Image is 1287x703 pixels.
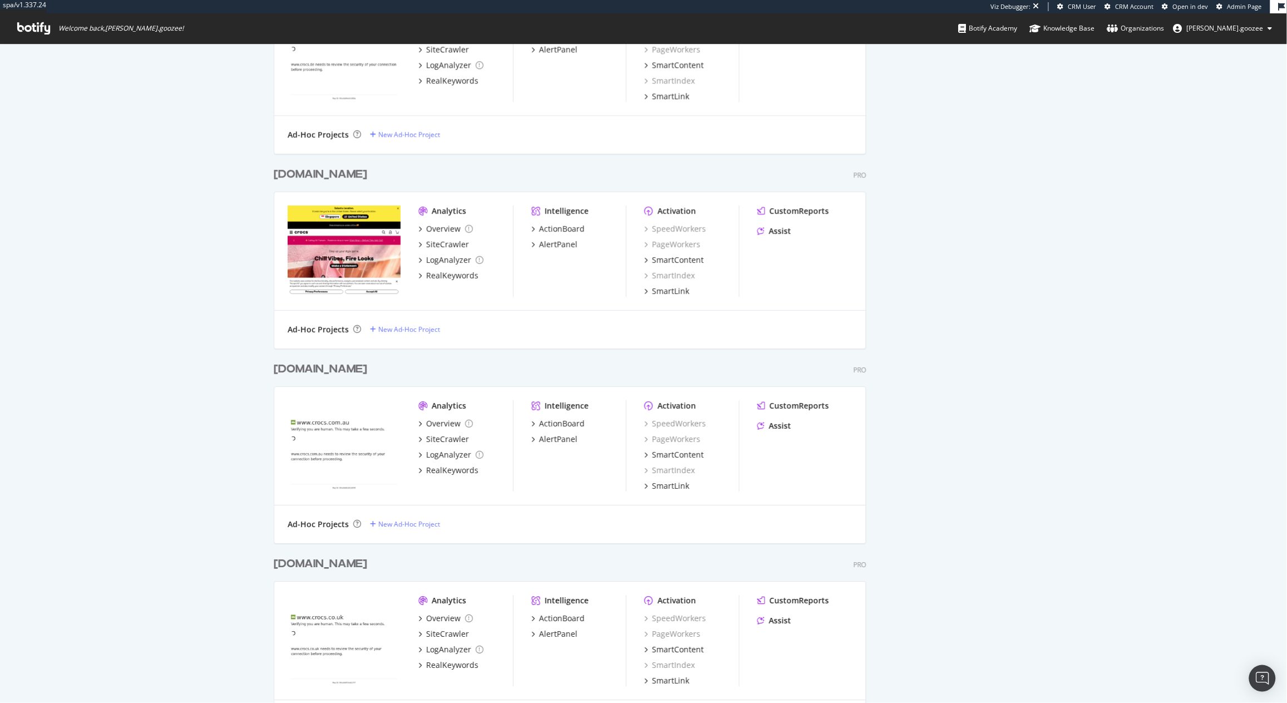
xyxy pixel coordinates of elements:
a: SmartContent [644,449,704,460]
a: Organizations [1107,13,1165,43]
div: AlertPanel [539,44,578,55]
div: SmartLink [652,91,689,102]
span: Welcome back, [PERSON_NAME].goozee ! [58,24,184,33]
button: [PERSON_NAME].goozee [1165,19,1281,37]
div: Assist [769,225,791,237]
a: SmartIndex [644,75,695,86]
a: LogAnalyzer [418,254,484,266]
a: CRM User [1058,2,1097,11]
div: RealKeywords [426,660,479,671]
div: SmartLink [652,675,689,686]
div: RealKeywords [426,270,479,281]
a: CustomReports [757,205,829,217]
div: LogAnalyzer [426,449,471,460]
div: ActionBoard [539,613,585,624]
a: AlertPanel [531,239,578,250]
a: SmartIndex [644,660,695,671]
div: AlertPanel [539,434,578,445]
a: [DOMAIN_NAME] [274,166,372,183]
div: SmartContent [652,254,704,266]
a: RealKeywords [418,75,479,86]
a: RealKeywords [418,270,479,281]
div: [DOMAIN_NAME] [274,556,367,572]
span: Admin Page [1227,2,1262,11]
div: ActionBoard [539,223,585,234]
div: Overview [426,418,461,429]
a: AlertPanel [531,434,578,445]
a: PageWorkers [644,44,701,55]
div: Analytics [432,595,466,606]
div: SiteCrawler [426,434,469,445]
a: Overview [418,223,473,234]
div: Ad-Hoc Projects [288,324,349,335]
a: SiteCrawler [418,628,469,640]
div: Activation [658,400,696,411]
div: [DOMAIN_NAME] [274,361,367,377]
div: SmartContent [652,60,704,71]
div: PageWorkers [644,239,701,250]
a: RealKeywords [418,465,479,476]
div: Intelligence [545,205,589,217]
a: SiteCrawler [418,434,469,445]
a: Knowledge Base [1030,13,1095,43]
div: Activation [658,205,696,217]
div: CustomReports [770,595,829,606]
div: SmartContent [652,449,704,460]
a: CustomReports [757,595,829,606]
a: SmartLink [644,480,689,491]
div: CustomReports [770,205,829,217]
img: crocs.com.au [288,400,401,490]
div: SmartLink [652,480,689,491]
div: Analytics [432,400,466,411]
a: SpeedWorkers [644,613,706,624]
a: SmartContent [644,644,704,655]
div: Pro [854,170,866,180]
div: Assist [769,615,791,626]
a: PageWorkers [644,434,701,445]
a: SmartLink [644,675,689,686]
div: SmartContent [652,644,704,655]
div: Assist [769,420,791,431]
img: crocs.com.sg [288,205,401,296]
span: fred.goozee [1187,23,1264,33]
div: SiteCrawler [426,628,469,640]
a: SpeedWorkers [644,223,706,234]
div: SiteCrawler [426,239,469,250]
a: LogAnalyzer [418,449,484,460]
span: CRM User [1068,2,1097,11]
div: AlertPanel [539,628,578,640]
a: Assist [757,225,791,237]
div: Analytics [432,205,466,217]
div: Organizations [1107,23,1165,34]
div: Intelligence [545,595,589,606]
div: AlertPanel [539,239,578,250]
div: [DOMAIN_NAME] [274,166,367,183]
div: SiteCrawler [426,44,469,55]
a: SpeedWorkers [644,418,706,429]
a: LogAnalyzer [418,60,484,71]
img: crocs.de [288,11,401,101]
div: ActionBoard [539,418,585,429]
div: Knowledge Base [1030,23,1095,34]
a: [DOMAIN_NAME] [274,556,372,572]
div: SmartIndex [644,465,695,476]
div: Viz Debugger: [991,2,1031,11]
a: Overview [418,613,473,624]
div: Intelligence [545,400,589,411]
div: Overview [426,613,461,624]
a: SmartLink [644,286,689,297]
a: Assist [757,420,791,431]
a: SmartContent [644,254,704,266]
a: CRM Account [1105,2,1154,11]
a: [DOMAIN_NAME] [274,361,372,377]
a: Assist [757,615,791,626]
a: New Ad-Hoc Project [370,325,440,334]
div: LogAnalyzer [426,644,471,655]
div: Open Intercom Messenger [1249,665,1276,692]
